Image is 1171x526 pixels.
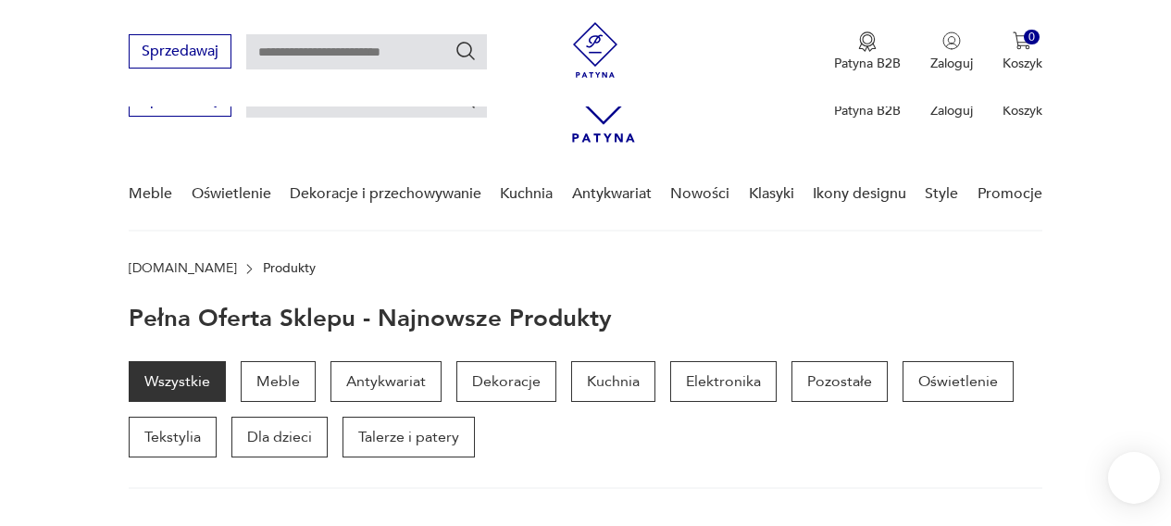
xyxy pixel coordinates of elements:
p: Koszyk [1003,102,1042,119]
img: Ikona koszyka [1013,31,1031,50]
button: Zaloguj [930,31,973,72]
a: Elektronika [670,361,777,402]
a: Ikona medaluPatyna B2B [834,31,901,72]
a: Antykwariat [572,158,652,230]
a: Oświetlenie [903,361,1014,402]
a: Promocje [978,158,1042,230]
a: Wszystkie [129,361,226,402]
a: Pozostałe [791,361,888,402]
a: Kuchnia [571,361,655,402]
a: Sprzedawaj [129,46,231,59]
a: Nowości [670,158,729,230]
a: Meble [241,361,316,402]
a: Tekstylia [129,417,217,457]
div: 0 [1024,30,1040,45]
a: [DOMAIN_NAME] [129,261,237,276]
p: Produkty [263,261,316,276]
a: Dekoracje i przechowywanie [290,158,481,230]
h1: Pełna oferta sklepu - najnowsze produkty [129,306,612,332]
a: Ikony designu [813,158,906,230]
button: Sprzedawaj [129,34,231,69]
p: Zaloguj [930,102,973,119]
a: Kuchnia [500,158,553,230]
p: Zaloguj [930,55,973,72]
img: Patyna - sklep z meblami i dekoracjami vintage [567,22,623,78]
a: Antykwariat [330,361,442,402]
a: Talerze i patery [343,417,475,457]
button: Patyna B2B [834,31,901,72]
img: Ikona medalu [858,31,877,52]
a: Oświetlenie [192,158,271,230]
p: Koszyk [1003,55,1042,72]
a: Dla dzieci [231,417,328,457]
button: 0Koszyk [1003,31,1042,72]
img: Ikonka użytkownika [942,31,961,50]
a: Klasyki [749,158,794,230]
p: Patyna B2B [834,102,901,119]
p: Patyna B2B [834,55,901,72]
a: Style [925,158,958,230]
a: Sprzedawaj [129,94,231,107]
a: Meble [129,158,172,230]
a: Dekoracje [456,361,556,402]
iframe: Smartsupp widget button [1108,452,1160,504]
button: Szukaj [455,40,477,62]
